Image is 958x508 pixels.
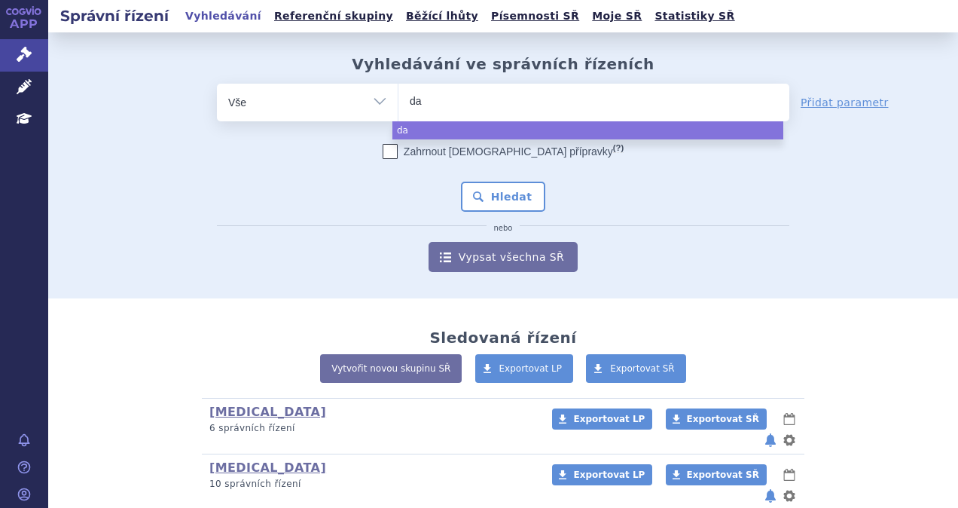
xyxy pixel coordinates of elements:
[552,409,652,430] a: Exportovat LP
[499,363,563,374] span: Exportovat LP
[383,144,624,159] label: Zahrnout [DEMOGRAPHIC_DATA] přípravky
[613,143,624,153] abbr: (?)
[782,431,797,449] button: nastavení
[782,466,797,484] button: lhůty
[429,242,578,272] a: Vypsat všechna SŘ
[763,487,778,505] button: notifikace
[181,6,266,26] a: Vyhledávání
[320,354,462,383] a: Vytvořit novou skupinu SŘ
[392,121,783,139] li: da
[552,464,652,485] a: Exportovat LP
[687,470,759,480] span: Exportovat SŘ
[209,405,326,419] a: [MEDICAL_DATA]
[801,95,889,110] a: Přidat parametr
[687,414,759,424] span: Exportovat SŘ
[209,461,326,475] a: [MEDICAL_DATA]
[573,414,645,424] span: Exportovat LP
[209,478,532,491] p: 10 správních řízení
[429,329,576,347] h2: Sledovaná řízení
[782,410,797,428] button: lhůty
[587,6,646,26] a: Moje SŘ
[763,431,778,449] button: notifikace
[48,5,181,26] h2: Správní řízení
[610,363,675,374] span: Exportovat SŘ
[666,464,767,485] a: Exportovat SŘ
[461,182,546,212] button: Hledat
[650,6,739,26] a: Statistiky SŘ
[487,6,584,26] a: Písemnosti SŘ
[782,487,797,505] button: nastavení
[352,55,654,73] h2: Vyhledávání ve správních řízeních
[573,470,645,480] span: Exportovat LP
[401,6,483,26] a: Běžící lhůty
[666,409,767,430] a: Exportovat SŘ
[209,422,532,435] p: 6 správních řízení
[270,6,398,26] a: Referenční skupiny
[586,354,686,383] a: Exportovat SŘ
[487,224,520,233] i: nebo
[475,354,574,383] a: Exportovat LP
